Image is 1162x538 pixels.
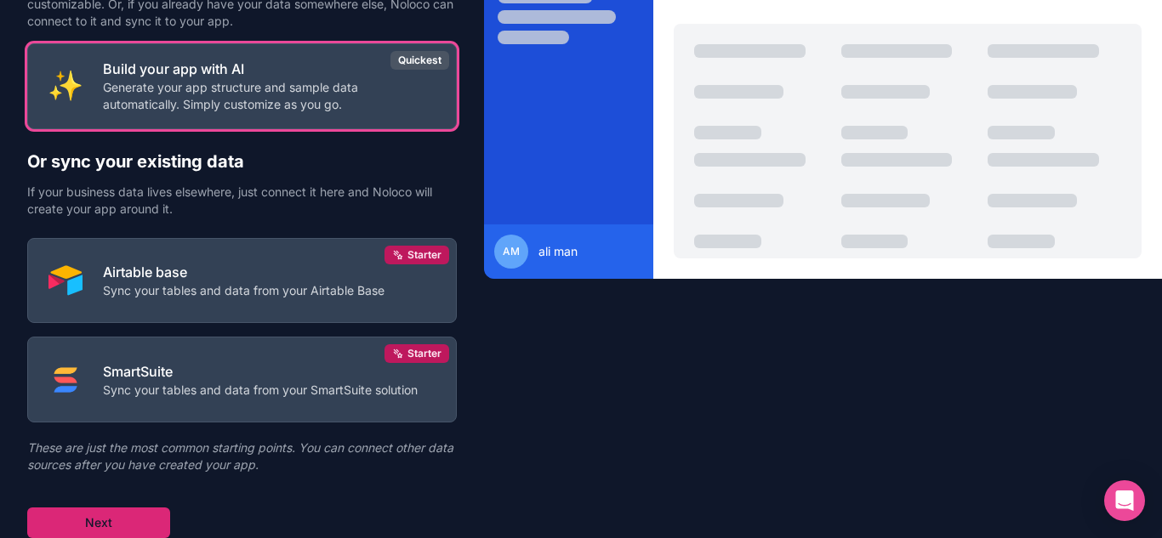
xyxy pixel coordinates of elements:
[27,150,457,173] h2: Or sync your existing data
[390,51,449,70] div: Quickest
[27,184,457,218] p: If your business data lives elsewhere, just connect it here and Noloco will create your app aroun...
[103,282,384,299] p: Sync your tables and data from your Airtable Base
[48,69,83,103] img: INTERNAL_WITH_AI
[48,363,83,397] img: SMART_SUITE
[27,507,170,538] button: Next
[103,262,384,282] p: Airtable base
[27,337,457,422] button: SMART_SUITESmartSuiteSync your tables and data from your SmartSuite solutionStarter
[538,243,578,260] span: ali man
[503,245,520,258] span: am
[103,382,418,399] p: Sync your tables and data from your SmartSuite solution
[27,238,457,324] button: AIRTABLEAirtable baseSync your tables and data from your Airtable BaseStarter
[103,361,418,382] p: SmartSuite
[103,59,436,79] p: Build your app with AI
[1104,480,1145,521] div: Open Intercom Messenger
[407,248,441,262] span: Starter
[27,43,457,129] button: INTERNAL_WITH_AIBuild your app with AIGenerate your app structure and sample data automatically. ...
[407,347,441,360] span: Starter
[48,263,83,297] img: AIRTABLE
[27,439,457,473] p: These are just the most common starting points. You can connect other data sources after you have...
[103,79,436,113] p: Generate your app structure and sample data automatically. Simply customize as you go.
